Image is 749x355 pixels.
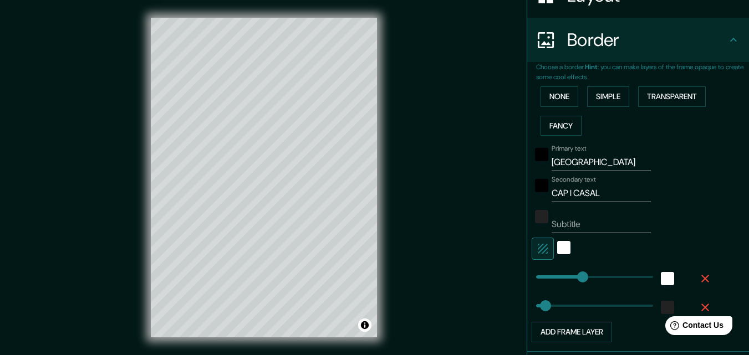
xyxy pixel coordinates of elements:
b: Hint [585,63,598,71]
button: white [661,272,674,285]
label: Secondary text [552,175,596,184]
button: Fancy [541,116,582,136]
button: Simple [587,86,629,107]
button: color-222222 [535,210,548,223]
div: Border [527,18,749,62]
button: None [541,86,578,107]
button: Toggle attribution [358,318,371,332]
button: Add frame layer [532,322,612,342]
iframe: Help widget launcher [650,312,737,343]
h4: Border [567,29,727,51]
button: black [535,179,548,192]
button: black [535,148,548,161]
button: color-222222 [661,301,674,314]
button: Transparent [638,86,706,107]
button: white [557,241,570,254]
label: Primary text [552,144,586,153]
p: Choose a border. : you can make layers of the frame opaque to create some cool effects. [536,62,749,82]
